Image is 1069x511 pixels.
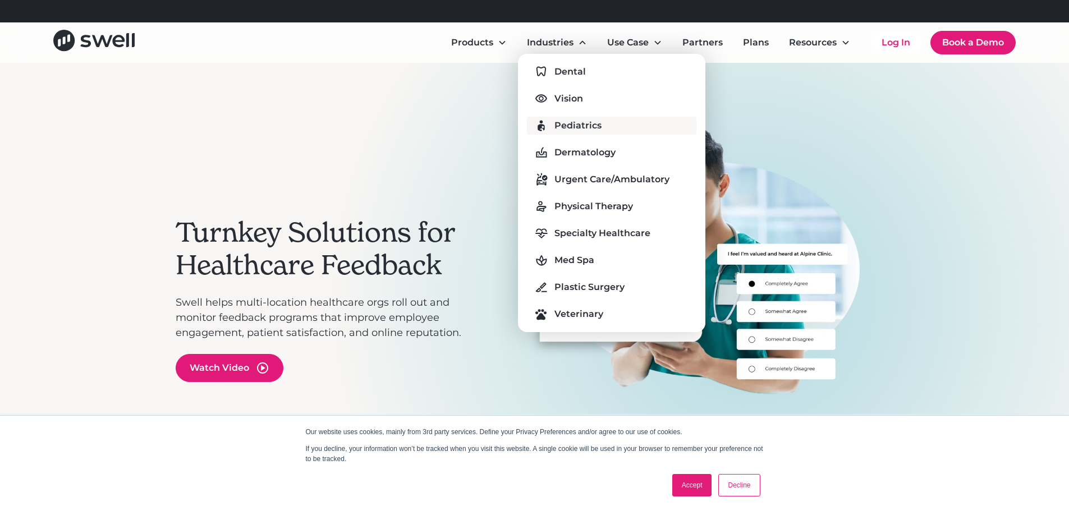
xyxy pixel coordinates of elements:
[527,224,696,242] a: Specialty Healthcare
[780,31,859,54] div: Resources
[527,251,696,269] a: Med Spa
[518,31,596,54] div: Industries
[53,30,135,55] a: home
[518,54,705,332] nav: Industries
[930,31,1016,54] a: Book a Demo
[554,65,586,79] div: Dental
[554,92,583,105] div: Vision
[527,197,696,215] a: Physical Therapy
[734,31,778,54] a: Plans
[870,31,921,54] a: Log In
[673,31,732,54] a: Partners
[527,36,574,49] div: Industries
[527,90,696,108] a: Vision
[442,31,516,54] div: Products
[877,390,1069,511] iframe: Chat Widget
[527,305,696,323] a: Veterinary
[451,36,493,49] div: Products
[554,227,650,240] div: Specialty Healthcare
[490,126,894,437] div: 3 of 3
[490,126,894,473] div: carousel
[527,63,696,81] a: Dental
[306,427,764,437] p: Our website uses cookies, mainly from 3rd party services. Define your Privacy Preferences and/or ...
[527,278,696,296] a: Plastic Surgery
[718,474,760,496] a: Decline
[607,36,649,49] div: Use Case
[176,217,479,281] h2: Turnkey Solutions for Healthcare Feedback
[554,280,625,294] div: Plastic Surgery
[527,144,696,162] a: Dermatology
[554,200,633,213] div: Physical Therapy
[554,119,602,132] div: Pediatrics
[554,254,594,267] div: Med Spa
[190,361,249,375] div: Watch Video
[527,117,696,135] a: Pediatrics
[672,474,712,496] a: Accept
[789,36,837,49] div: Resources
[527,171,696,188] a: Urgent Care/Ambulatory
[554,173,669,186] div: Urgent Care/Ambulatory
[176,295,479,340] p: Swell helps multi-location healthcare orgs roll out and monitor feedback programs that improve em...
[554,146,616,159] div: Dermatology
[176,354,283,382] a: open lightbox
[554,307,603,321] div: Veterinary
[306,444,764,464] p: If you decline, your information won’t be tracked when you visit this website. A single cookie wi...
[598,31,671,54] div: Use Case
